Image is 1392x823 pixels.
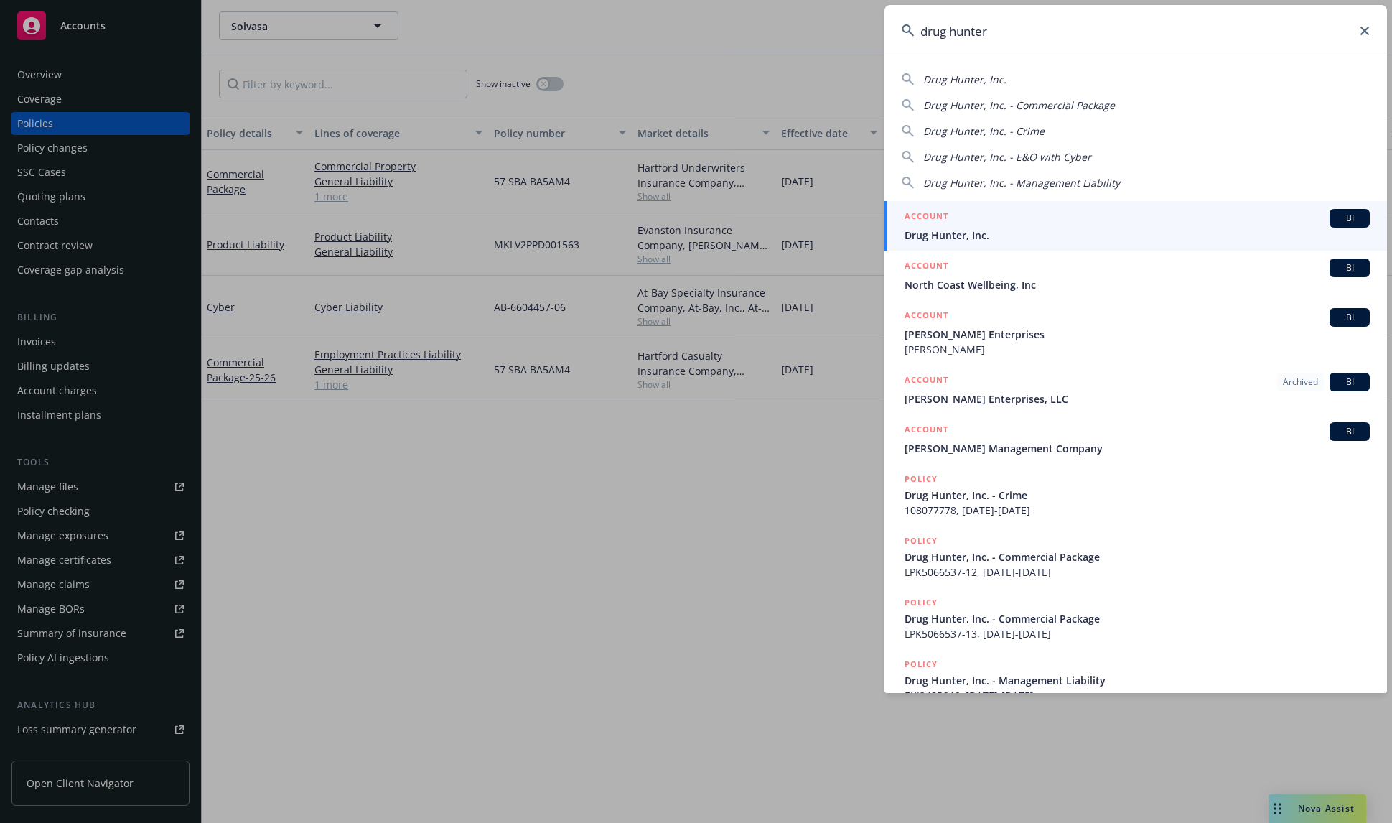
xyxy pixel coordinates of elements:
span: BI [1335,311,1364,324]
span: Drug Hunter, Inc. - Commercial Package [905,611,1370,626]
a: ACCOUNTBINorth Coast Wellbeing, Inc [884,251,1387,300]
span: Drug Hunter, Inc. - E&O with Cyber [923,150,1091,164]
input: Search... [884,5,1387,57]
span: [PERSON_NAME] [905,342,1370,357]
span: Drug Hunter, Inc. - Management Liability [923,176,1120,190]
a: ACCOUNTArchivedBI[PERSON_NAME] Enterprises, LLC [884,365,1387,414]
span: Drug Hunter, Inc. [905,228,1370,243]
h5: ACCOUNT [905,308,948,325]
h5: ACCOUNT [905,209,948,226]
span: 108077778, [DATE]-[DATE] [905,503,1370,518]
h5: POLICY [905,472,938,486]
h5: POLICY [905,534,938,548]
span: LPK5066537-13, [DATE]-[DATE] [905,626,1370,641]
span: LPK5066537-12, [DATE]-[DATE] [905,564,1370,580]
span: BI [1335,425,1364,438]
span: BI [1335,261,1364,274]
span: BI [1335,212,1364,225]
h5: POLICY [905,657,938,671]
a: POLICYDrug Hunter, Inc. - Commercial PackageLPK5066537-13, [DATE]-[DATE] [884,587,1387,649]
span: [PERSON_NAME] Enterprises [905,327,1370,342]
a: ACCOUNTBI[PERSON_NAME] Enterprises[PERSON_NAME] [884,300,1387,365]
span: Archived [1283,376,1318,389]
span: Drug Hunter, Inc. - Crime [923,124,1045,138]
span: Drug Hunter, Inc. - Commercial Package [905,549,1370,564]
h5: ACCOUNT [905,422,948,440]
span: Drug Hunter, Inc. - Management Liability [905,673,1370,688]
a: ACCOUNTBI[PERSON_NAME] Management Company [884,414,1387,464]
span: North Coast Wellbeing, Inc [905,277,1370,292]
span: BI [1335,376,1364,389]
span: Drug Hunter, Inc. [923,73,1006,86]
h5: ACCOUNT [905,259,948,276]
span: [PERSON_NAME] Management Company [905,441,1370,456]
a: POLICYDrug Hunter, Inc. - Commercial PackageLPK5066537-12, [DATE]-[DATE] [884,526,1387,587]
span: Drug Hunter, Inc. - Crime [905,488,1370,503]
span: Drug Hunter, Inc. - Commercial Package [923,98,1115,112]
span: [PERSON_NAME] Enterprises, LLC [905,391,1370,406]
span: EKI3485646, [DATE]-[DATE] [905,688,1370,703]
h5: POLICY [905,595,938,610]
a: ACCOUNTBIDrug Hunter, Inc. [884,201,1387,251]
h5: ACCOUNT [905,373,948,390]
a: POLICYDrug Hunter, Inc. - Crime108077778, [DATE]-[DATE] [884,464,1387,526]
a: POLICYDrug Hunter, Inc. - Management LiabilityEKI3485646, [DATE]-[DATE] [884,649,1387,711]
